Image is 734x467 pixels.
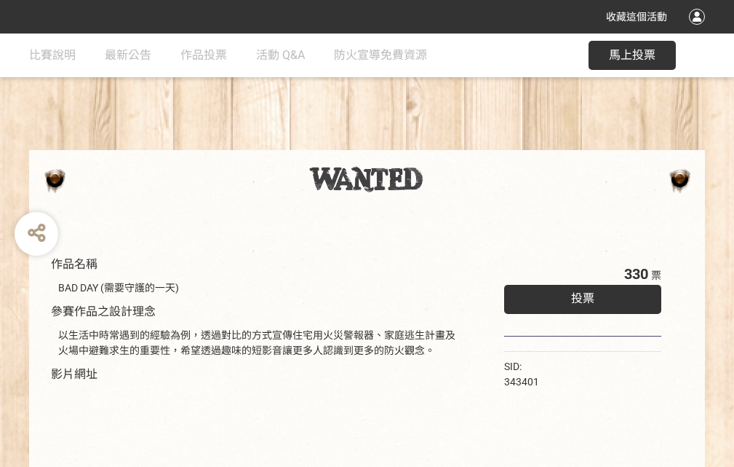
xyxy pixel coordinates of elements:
a: 作品投票 [180,34,227,77]
a: 最新公告 [105,34,151,77]
a: 活動 Q&A [256,34,305,77]
button: 馬上投票 [589,41,676,70]
span: 最新公告 [105,48,151,62]
a: 防火宣導免費資源 [334,34,427,77]
span: 作品名稱 [51,257,97,271]
span: 防火宣導免費資源 [334,48,427,62]
span: 票 [651,270,661,281]
span: 330 [624,265,648,283]
iframe: Facebook Share [543,359,615,374]
span: 收藏這個活動 [606,11,667,23]
span: 作品投票 [180,48,227,62]
span: 活動 Q&A [256,48,305,62]
div: BAD DAY (需要守護的一天) [58,280,460,296]
span: 比賽說明 [29,48,76,62]
a: 比賽說明 [29,34,76,77]
span: 影片網址 [51,367,97,381]
div: 以生活中時常遇到的經驗為例，透過對比的方式宣傳住宅用火災警報器、家庭逃生計畫及火場中避難求生的重要性，希望透過趣味的短影音讓更多人認識到更多的防火觀念。 [58,328,460,358]
span: SID: 343401 [504,361,539,388]
span: 參賽作品之設計理念 [51,305,156,318]
span: 投票 [571,291,594,305]
span: 馬上投票 [609,48,655,62]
